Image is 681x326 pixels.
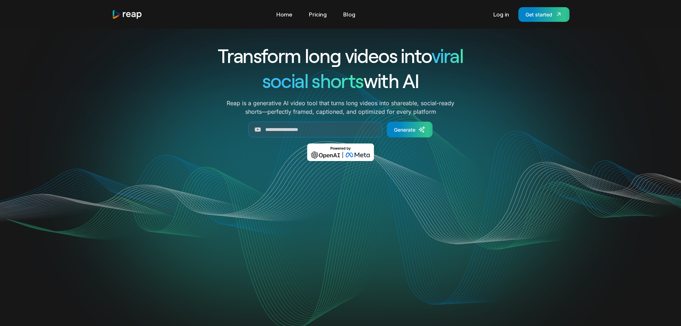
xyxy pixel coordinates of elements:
div: Get started [525,11,552,18]
span: social shorts [262,69,364,92]
a: Pricing [305,9,330,20]
a: Get started [518,7,569,22]
a: home [112,10,143,19]
h1: with AI [192,68,489,93]
a: Blog [340,9,359,20]
a: Log in [490,9,513,20]
form: Generate Form [192,122,489,137]
p: Reap is a generative AI video tool that turns long videos into shareable, social-ready shorts—per... [227,99,454,116]
video: Your browser does not support the video tag. [197,171,484,316]
a: Home [273,9,296,20]
span: viral [431,44,463,67]
div: Generate [394,126,415,133]
a: Generate [387,122,433,137]
img: reap logo [112,10,143,19]
h1: Transform long videos into [192,43,489,68]
img: Powered by OpenAI & Meta [307,143,374,161]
